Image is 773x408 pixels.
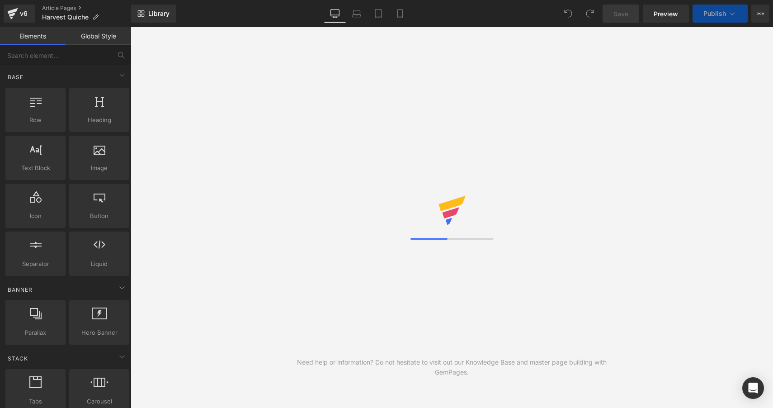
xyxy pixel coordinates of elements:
span: Preview [654,9,678,19]
span: Liquid [72,259,127,269]
a: v6 [4,5,35,23]
a: Desktop [324,5,346,23]
span: Icon [8,211,63,221]
a: Global Style [66,27,131,45]
a: Preview [643,5,689,23]
span: Harvest Quiche [42,14,89,21]
button: More [751,5,769,23]
button: Publish [693,5,748,23]
span: Row [8,115,63,125]
span: Library [148,9,170,18]
button: Redo [581,5,599,23]
a: Mobile [389,5,411,23]
span: Hero Banner [72,328,127,337]
div: Need help or information? Do not hesitate to visit out our Knowledge Base and master page buildin... [291,357,613,377]
span: Stack [7,354,29,363]
span: Parallax [8,328,63,337]
span: Save [613,9,628,19]
span: Tabs [8,397,63,406]
span: Separator [8,259,63,269]
span: Carousel [72,397,127,406]
a: Article Pages [42,5,131,12]
span: Button [72,211,127,221]
a: New Library [131,5,176,23]
a: Tablet [368,5,389,23]
span: Publish [703,10,726,17]
button: Undo [559,5,577,23]
div: Open Intercom Messenger [742,377,764,399]
span: Banner [7,285,33,294]
span: Heading [72,115,127,125]
span: Base [7,73,24,81]
a: Laptop [346,5,368,23]
span: Image [72,163,127,173]
span: Text Block [8,163,63,173]
div: v6 [18,8,29,19]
